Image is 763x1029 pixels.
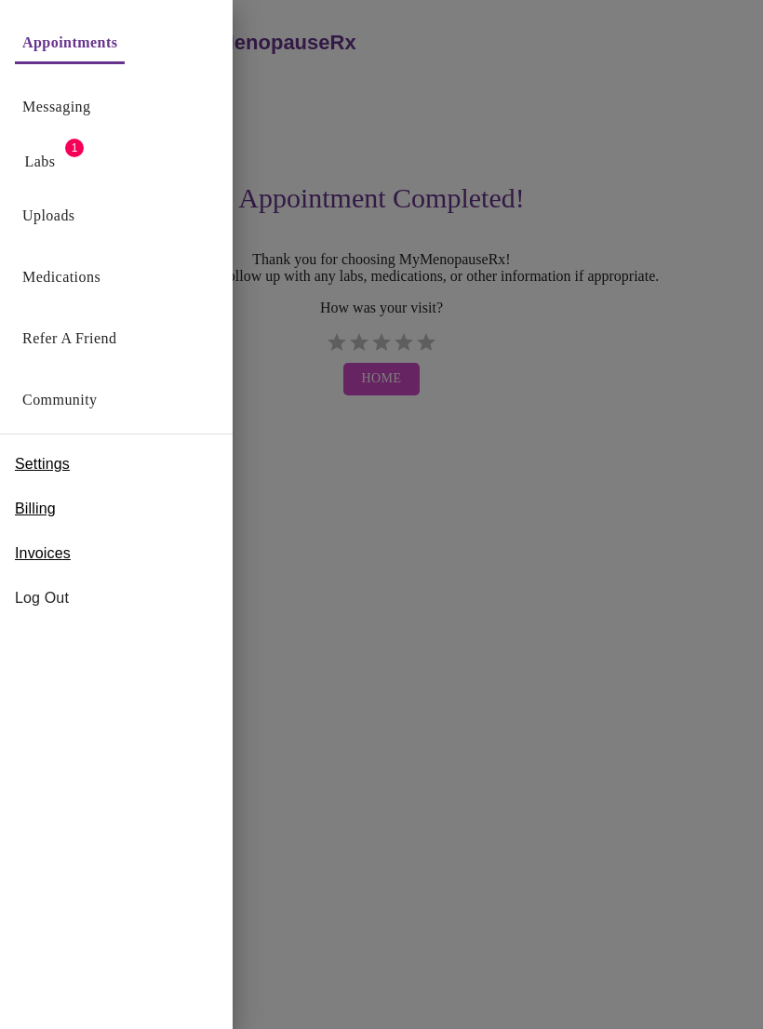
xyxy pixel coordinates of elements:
button: Messaging [15,88,98,126]
a: Medications [22,264,100,290]
button: Uploads [15,197,83,234]
a: Appointments [22,30,117,56]
button: Community [15,381,105,419]
a: Messaging [22,94,90,120]
a: Refer a Friend [22,326,117,352]
a: Uploads [22,203,75,229]
button: Medications [15,259,108,296]
span: Settings [15,453,70,475]
a: Community [22,387,98,413]
a: Billing [15,494,56,524]
span: Billing [15,498,56,520]
span: Invoices [15,542,71,565]
a: Labs [25,149,56,175]
button: Refer a Friend [15,320,125,357]
span: Log Out [15,587,218,609]
a: Invoices [15,539,71,568]
span: 1 [65,139,84,157]
button: Labs [10,143,70,180]
a: Settings [15,449,70,479]
button: Appointments [15,24,125,64]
